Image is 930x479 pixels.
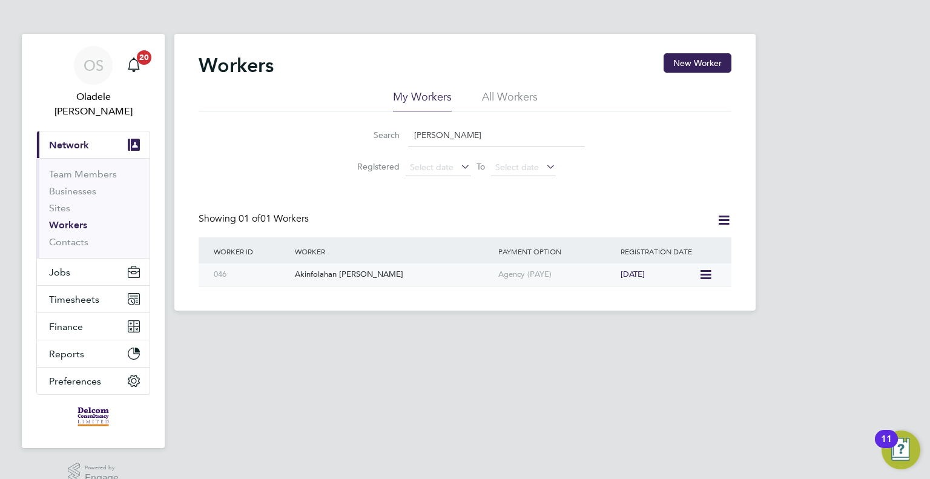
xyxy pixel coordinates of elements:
[345,161,400,172] label: Registered
[199,213,311,225] div: Showing
[621,269,645,279] span: [DATE]
[664,53,731,73] button: New Worker
[292,263,495,286] div: Akinfolahan [PERSON_NAME]
[122,46,146,85] a: 20
[37,158,150,258] div: Network
[22,34,165,448] nav: Main navigation
[211,263,699,273] a: 046Akinfolahan [PERSON_NAME]Agency (PAYE)[DATE]
[49,185,96,197] a: Businesses
[482,90,538,111] li: All Workers
[85,463,119,473] span: Powered by
[408,124,585,147] input: Name, email or phone number
[49,202,70,214] a: Sites
[393,90,452,111] li: My Workers
[37,313,150,340] button: Finance
[37,131,150,158] button: Network
[881,439,892,455] div: 11
[211,237,292,265] div: Worker ID
[473,159,489,174] span: To
[49,266,70,278] span: Jobs
[49,348,84,360] span: Reports
[239,213,309,225] span: 01 Workers
[36,407,150,426] a: Go to home page
[36,90,150,119] span: Oladele Peter Shosanya
[37,259,150,285] button: Jobs
[37,368,150,394] button: Preferences
[49,375,101,387] span: Preferences
[49,294,99,305] span: Timesheets
[36,46,150,119] a: OSOladele [PERSON_NAME]
[37,286,150,312] button: Timesheets
[49,219,87,231] a: Workers
[49,236,88,248] a: Contacts
[495,263,618,286] div: Agency (PAYE)
[292,237,495,265] div: Worker
[882,431,920,469] button: Open Resource Center, 11 new notifications
[84,58,104,73] span: OS
[137,50,151,65] span: 20
[239,213,260,225] span: 01 of
[345,130,400,140] label: Search
[410,162,453,173] span: Select date
[211,263,292,286] div: 046
[49,168,117,180] a: Team Members
[618,237,719,265] div: Registration Date
[495,237,618,265] div: Payment Option
[199,53,274,78] h2: Workers
[49,321,83,332] span: Finance
[77,407,110,426] img: delcomconsultancyltd-logo-retina.png
[49,139,89,151] span: Network
[37,340,150,367] button: Reports
[495,162,539,173] span: Select date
